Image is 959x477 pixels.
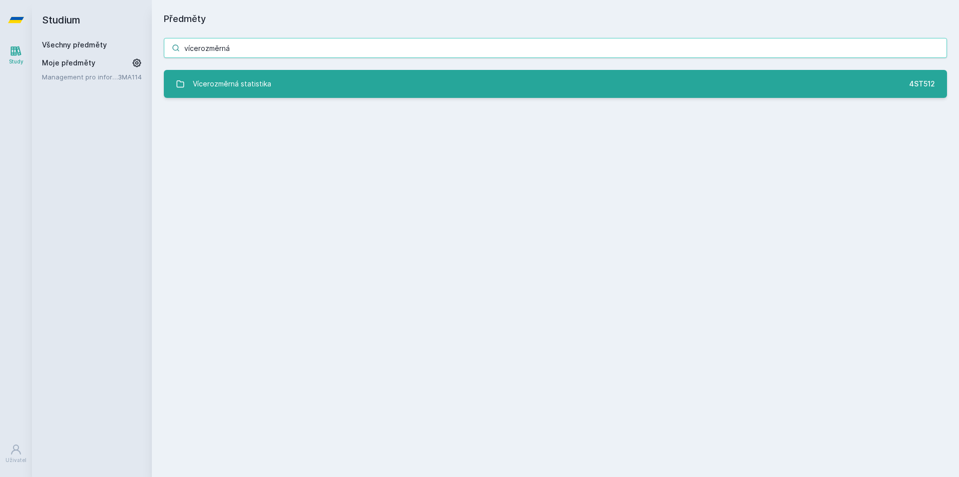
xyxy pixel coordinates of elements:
[42,58,95,68] span: Moje předměty
[118,73,142,81] a: 3MA114
[2,40,30,70] a: Study
[42,40,107,49] a: Všechny předměty
[193,74,271,94] div: Vícerozměrná statistika
[164,38,947,58] input: Název nebo ident předmětu…
[909,79,935,89] div: 4ST512
[42,72,118,82] a: Management pro informatiky a statistiky
[164,12,947,26] h1: Předměty
[9,58,23,65] div: Study
[5,457,26,464] div: Uživatel
[164,70,947,98] a: Vícerozměrná statistika 4ST512
[2,439,30,469] a: Uživatel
